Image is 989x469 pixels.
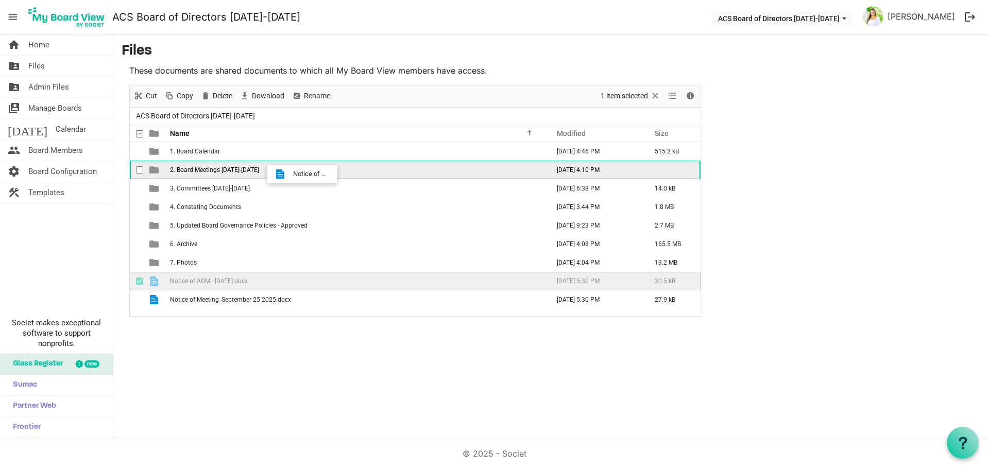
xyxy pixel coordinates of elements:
[28,77,69,97] span: Admin Files
[546,253,644,272] td: July 10, 2024 4:04 PM column header Modified
[84,360,99,368] div: new
[644,198,701,216] td: 1.8 MB is template cell column header Size
[8,375,37,395] span: Sumac
[546,216,644,235] td: March 27, 2025 9:23 PM column header Modified
[170,277,248,285] span: Notice of AGM - [DATE].docx
[130,235,143,253] td: checkbox
[143,253,167,272] td: is template cell column header type
[236,85,288,107] div: Download
[711,11,853,25] button: ACS Board of Directors 2024-2025 dropdownbutton
[143,235,167,253] td: is template cell column header type
[170,129,190,137] span: Name
[130,290,143,309] td: checkbox
[251,90,285,102] span: Download
[161,85,197,107] div: Copy
[644,272,701,290] td: 30.5 kB is template cell column header Size
[599,90,662,102] button: Selection
[644,161,701,179] td: is template cell column header Size
[28,34,49,55] span: Home
[167,235,546,253] td: 6. Archive is template cell column header Name
[863,6,883,27] img: P1o51ie7xrVY5UL7ARWEW2r7gNC2P9H9vlLPs2zch7fLSXidsvLolGPwwA3uyx8AkiPPL2cfIerVbTx3yTZ2nQ_thumb.png
[644,142,701,161] td: 515.2 kB is template cell column header Size
[8,98,20,118] span: switch_account
[883,6,959,27] a: [PERSON_NAME]
[130,253,143,272] td: checkbox
[143,290,167,309] td: is template cell column header type
[197,85,236,107] div: Delete
[132,90,159,102] button: Cut
[167,290,546,309] td: Notice of Meeting_September 25 2025.docx is template cell column header Name
[130,85,161,107] div: Cut
[143,179,167,198] td: is template cell column header type
[5,318,108,349] span: Societ makes exceptional software to support nonprofits.
[666,90,678,102] button: View dropdownbutton
[288,85,334,107] div: Rename
[28,140,83,161] span: Board Members
[143,161,167,179] td: is template cell column header type
[644,216,701,235] td: 2.7 MB is template cell column header Size
[28,98,82,118] span: Manage Boards
[8,396,56,416] span: Partner Web
[664,85,681,107] div: View
[212,90,233,102] span: Delete
[199,90,234,102] button: Delete
[170,203,241,211] span: 4. Constating Documents
[170,148,220,155] span: 1. Board Calendar
[130,142,143,161] td: checkbox
[170,222,308,229] span: 5. Updated Board Governance Policies - Approved
[167,198,546,216] td: 4. Constating Documents is template cell column header Name
[170,259,197,266] span: 7. Photos
[8,119,47,140] span: [DATE]
[959,6,981,28] button: logout
[546,290,644,309] td: September 10, 2025 5:30 PM column header Modified
[557,129,586,137] span: Modified
[8,417,41,438] span: Frontier
[163,90,195,102] button: Copy
[143,272,167,290] td: is template cell column header type
[8,354,63,374] span: Glass Register
[644,290,701,309] td: 27.9 kB is template cell column header Size
[546,235,644,253] td: September 09, 2025 4:08 PM column header Modified
[546,142,644,161] td: November 14, 2023 4:46 PM column header Modified
[167,253,546,272] td: 7. Photos is template cell column header Name
[130,161,143,179] td: checkbox
[56,119,86,140] span: Calendar
[684,90,697,102] button: Details
[8,77,20,97] span: folder_shared
[167,216,546,235] td: 5. Updated Board Governance Policies - Approved is template cell column header Name
[8,56,20,76] span: folder_shared
[28,182,64,203] span: Templates
[130,179,143,198] td: checkbox
[644,179,701,198] td: 14.0 kB is template cell column header Size
[28,56,45,76] span: Files
[143,198,167,216] td: is template cell column header type
[25,4,112,30] a: My Board View Logo
[546,272,644,290] td: September 10, 2025 5:30 PM column header Modified
[655,129,669,137] span: Size
[170,296,291,303] span: Notice of Meeting_September 25 2025.docx
[134,110,257,123] span: ACS Board of Directors [DATE]-[DATE]
[8,182,20,203] span: construction
[122,43,981,60] h3: Files
[8,161,20,182] span: settings
[644,253,701,272] td: 19.2 MB is template cell column header Size
[238,90,286,102] button: Download
[644,235,701,253] td: 165.5 MB is template cell column header Size
[28,161,97,182] span: Board Configuration
[597,85,664,107] div: Clear selection
[170,166,259,173] span: 2. Board Meetings [DATE]-[DATE]
[167,272,546,290] td: Notice of AGM - September 25 2025.docx is template cell column header Name
[8,34,20,55] span: home
[145,90,158,102] span: Cut
[167,161,546,179] td: 2. Board Meetings 2025-2026 is template cell column header Name
[167,142,546,161] td: 1. Board Calendar is template cell column header Name
[130,272,143,290] td: checkbox
[143,216,167,235] td: is template cell column header type
[290,90,332,102] button: Rename
[463,448,526,459] a: © 2025 - Societ
[8,140,20,161] span: people
[25,4,108,30] img: My Board View Logo
[112,7,300,27] a: ACS Board of Directors [DATE]-[DATE]
[546,198,644,216] td: June 20, 2024 3:44 PM column header Modified
[176,90,194,102] span: Copy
